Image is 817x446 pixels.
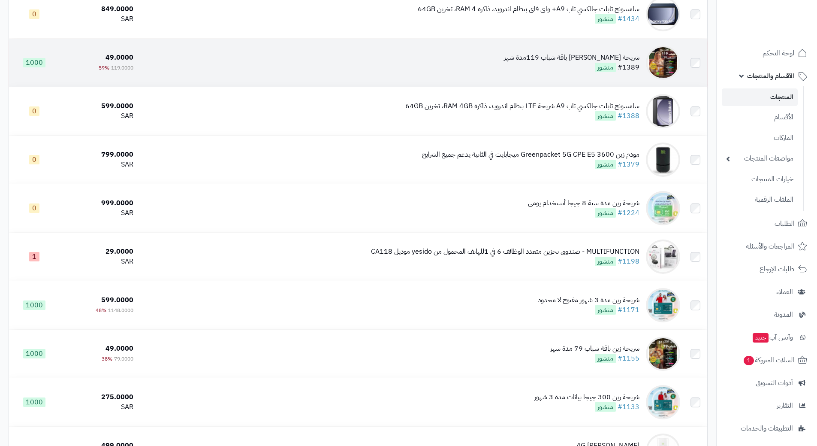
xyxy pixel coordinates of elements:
span: 59% [99,64,109,72]
span: 0 [29,155,39,164]
img: شريحة زين مدة سنة 8 جيجا أستخدام يومي [646,191,680,225]
a: وآتس آبجديد [722,327,812,348]
a: المراجعات والأسئلة [722,236,812,257]
span: منشور [595,208,616,218]
span: منشور [595,257,616,266]
a: #1133 [618,402,639,412]
a: التطبيقات والخدمات [722,418,812,439]
span: منشور [595,63,616,72]
a: #1171 [618,305,639,315]
a: السلات المتروكة1 [722,350,812,370]
a: أدوات التسويق [722,373,812,393]
span: 1 [744,356,754,365]
span: التقارير [777,400,793,412]
div: 999.0000 [63,198,133,208]
span: العملاء [776,286,793,298]
div: سامسونج تابلت جالكسي تاب A9 شريحة LTE بنظام اندرويد، ذاكرة RAM 4GB، تخزين 64GB [405,101,639,111]
span: 1000 [23,300,45,310]
div: 799.0000 [63,150,133,160]
div: SAR [63,111,133,121]
span: منشور [595,402,616,412]
div: سامسونج تابلت جالكسي تاب A9+ واي فاي بنظام اندرويد، ذاكرة RAM 4، تخزين 64GB [418,4,639,14]
span: 1000 [23,349,45,358]
span: 38% [102,355,112,363]
img: شريحة زين 300 جيجا بيانات مدة 3 شهور [646,385,680,419]
span: الأقسام والمنتجات [747,70,794,82]
img: شريحة زين مدة 3 شهور مفتوح لا محدود [646,288,680,322]
a: المنتجات [722,88,798,106]
span: 1000 [23,397,45,407]
span: جديد [753,333,769,343]
span: 599.0000 [101,295,133,305]
div: SAR [63,160,133,170]
div: SAR [63,14,133,24]
a: العملاء [722,282,812,302]
div: شريحة [PERSON_NAME] باقة شباب 119مدة شهر [504,53,639,63]
a: #1198 [618,256,639,267]
img: سامسونج تابلت جالكسي تاب A9 شريحة LTE بنظام اندرويد، ذاكرة RAM 4GB، تخزين 64GB [646,94,680,128]
div: شريحة زين باقة شباب 79 مدة شهر [550,344,639,354]
div: MULTIFUNCTION - صندوق تخزين متعدد الوظائف 6 في 1للهاتف المحمول من yesido موديل CA118 [371,247,639,257]
span: 1 [29,252,39,261]
div: 275.0000 [63,392,133,402]
a: مواصفات المنتجات [722,149,798,168]
span: 48% [96,306,106,314]
span: 79.0000 [114,355,133,363]
a: #1155 [618,353,639,364]
div: شريحة زين مدة سنة 8 جيجا أستخدام يومي [528,198,639,208]
span: المدونة [774,309,793,321]
a: #1389 [618,62,639,73]
img: شريحة زين باقة شباب 119مدة شهر [646,46,680,80]
span: 49.0000 [106,52,133,63]
div: شريحة زين مدة 3 شهور مفتوح لا محدود [538,295,639,305]
span: 1000 [23,58,45,67]
a: لوحة التحكم [722,43,812,64]
span: منشور [595,111,616,121]
img: مودم زين Greenpacket 5G CPE E5 3600 ميجابايت في الثانية يدعم جميع الشرايح [646,143,680,177]
a: #1388 [618,111,639,121]
div: 599.0000 [63,101,133,111]
a: الماركات [722,129,798,147]
div: SAR [63,402,133,412]
a: #1379 [618,159,639,170]
div: شريحة زين 300 جيجا بيانات مدة 3 شهور [534,392,639,402]
span: 0 [29,203,39,213]
a: الملفات الرقمية [722,191,798,209]
div: مودم زين Greenpacket 5G CPE E5 3600 ميجابايت في الثانية يدعم جميع الشرايح [422,150,639,160]
div: SAR [63,208,133,218]
span: 119.0000 [111,64,133,72]
span: 0 [29,106,39,116]
div: 29.0000 [63,247,133,257]
span: وآتس آب [752,331,793,343]
span: السلات المتروكة [743,354,794,366]
span: 0 [29,9,39,19]
span: منشور [595,354,616,363]
div: SAR [63,257,133,267]
a: المدونة [722,304,812,325]
span: لوحة التحكم [763,47,794,59]
img: شريحة زين باقة شباب 79 مدة شهر [646,337,680,371]
span: منشور [595,14,616,24]
span: أدوات التسويق [756,377,793,389]
span: منشور [595,305,616,315]
span: طلبات الإرجاع [760,263,794,275]
img: logo-2.png [759,24,809,42]
a: خيارات المنتجات [722,170,798,188]
a: الطلبات [722,213,812,234]
span: الطلبات [775,218,794,230]
a: التقارير [722,395,812,416]
span: المراجعات والأسئلة [746,240,794,252]
a: #1434 [618,14,639,24]
span: 49.0000 [106,343,133,354]
div: 849.0000 [63,4,133,14]
span: منشور [595,160,616,169]
span: التطبيقات والخدمات [741,422,793,434]
a: #1224 [618,208,639,218]
span: 1148.0000 [108,306,133,314]
img: MULTIFUNCTION - صندوق تخزين متعدد الوظائف 6 في 1للهاتف المحمول من yesido موديل CA118 [646,240,680,274]
a: الأقسام [722,108,798,127]
a: طلبات الإرجاع [722,259,812,279]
